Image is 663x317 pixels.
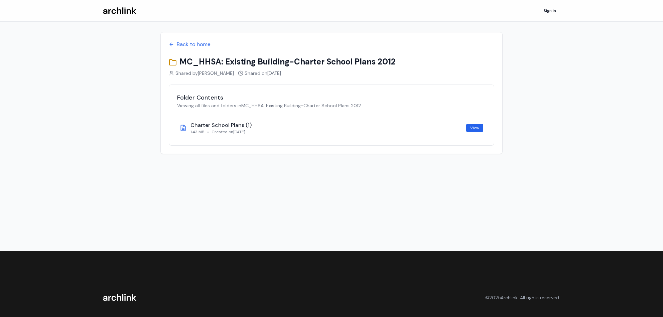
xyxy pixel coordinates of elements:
[207,129,209,135] span: •
[212,129,245,135] span: Created on [DATE]
[103,294,136,301] img: Archlink
[190,121,463,129] div: Charter School Plans (1)
[190,129,205,135] span: 1.43 MB
[177,102,486,109] p: Viewing all files and folders in MC_HHSA: Existing Building-Charter School Plans 2012
[177,93,486,102] h2: Folder Contents
[103,7,136,14] img: Archlink
[485,294,560,301] p: © 2025 Archlink. All rights reserved.
[245,70,281,76] span: Shared on [DATE]
[169,56,494,67] h1: MC_HHSA: Existing Building-Charter School Plans 2012
[540,5,560,16] a: Sign in
[169,40,494,48] a: Back to home
[175,70,234,76] span: Shared by [PERSON_NAME]
[466,124,483,132] a: View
